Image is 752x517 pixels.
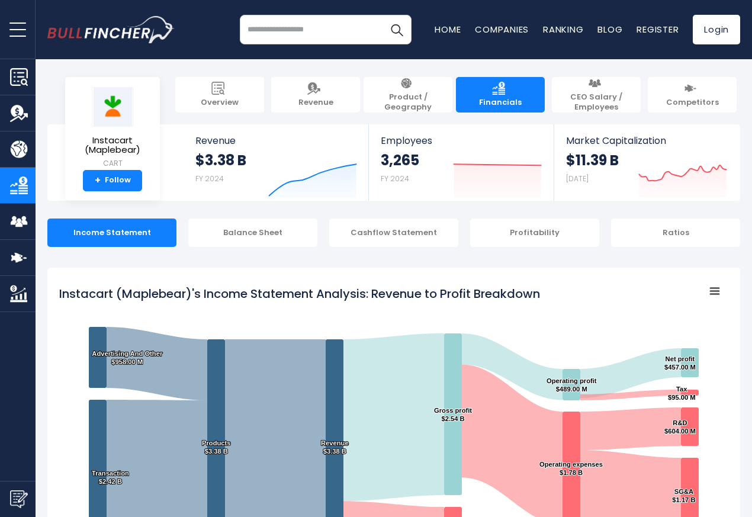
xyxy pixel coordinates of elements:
strong: $11.39 B [566,151,619,169]
strong: 3,265 [381,151,419,169]
a: Financials [456,77,545,113]
strong: + [95,175,101,186]
text: Operating profit $489.00 M [547,377,597,393]
text: Operating expenses $1.78 B [539,461,603,476]
text: Tax $95.00 M [668,386,696,401]
a: Revenue $3.38 B FY 2024 [184,124,369,201]
a: Instacart (Maplebear) CART [74,86,151,170]
small: [DATE] [566,174,589,184]
div: Profitability [470,219,599,247]
text: Net profit $457.00 M [664,355,696,371]
span: Product / Geography [369,92,446,113]
a: Employees 3,265 FY 2024 [369,124,553,201]
text: Transaction $2.42 B [92,470,129,485]
span: Instacart (Maplebear) [75,136,150,155]
div: Cashflow Statement [329,219,458,247]
text: SG&A $1.17 B [672,488,695,503]
tspan: Instacart (Maplebear)'s Income Statement Analysis: Revenue to Profit Breakdown [59,285,540,302]
small: FY 2024 [195,174,224,184]
text: Advertising And Other $958.00 M [92,350,163,365]
span: Market Capitalization [566,135,727,146]
div: Ratios [611,219,740,247]
a: Ranking [543,23,583,36]
a: Revenue [271,77,360,113]
span: Financials [479,98,522,108]
text: R&D $604.00 M [664,419,696,435]
text: Gross profit $2.54 B [434,407,472,422]
button: Search [382,15,412,44]
span: Overview [201,98,239,108]
a: Home [435,23,461,36]
a: Competitors [648,77,737,113]
a: Go to homepage [47,16,175,43]
img: bullfincher logo [47,16,175,43]
div: Income Statement [47,219,176,247]
a: Register [637,23,679,36]
span: Revenue [298,98,333,108]
strong: $3.38 B [195,151,246,169]
a: Blog [597,23,622,36]
small: FY 2024 [381,174,409,184]
span: Employees [381,135,541,146]
div: Balance Sheet [188,219,317,247]
a: Login [693,15,740,44]
a: Companies [475,23,529,36]
a: CEO Salary / Employees [552,77,641,113]
span: Revenue [195,135,357,146]
span: CEO Salary / Employees [558,92,635,113]
a: +Follow [83,170,142,191]
text: Products $3.38 B [202,439,231,455]
a: Overview [175,77,264,113]
span: Competitors [666,98,719,108]
text: Revenue $3.38 B [321,439,349,455]
small: CART [75,158,150,169]
a: Market Capitalization $11.39 B [DATE] [554,124,739,201]
a: Product / Geography [364,77,452,113]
